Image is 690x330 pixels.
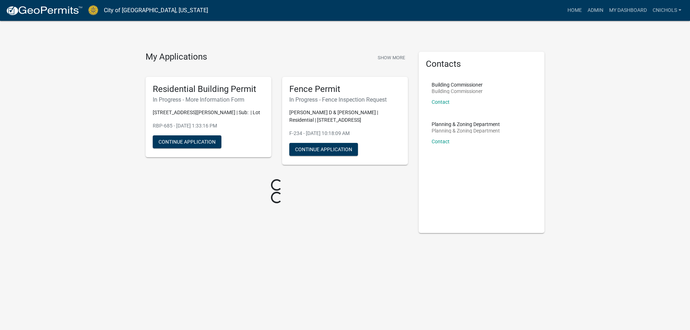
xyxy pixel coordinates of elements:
[432,128,500,133] p: Planning & Zoning Department
[432,122,500,127] p: Planning & Zoning Department
[565,4,585,17] a: Home
[153,84,264,94] h5: Residential Building Permit
[432,82,483,87] p: Building Commissioner
[153,109,264,116] p: [STREET_ADDRESS][PERSON_NAME] | Sub: | Lot
[375,52,408,64] button: Show More
[432,89,483,94] p: Building Commissioner
[606,4,650,17] a: My Dashboard
[289,143,358,156] button: Continue Application
[289,109,401,124] p: [PERSON_NAME] D & [PERSON_NAME] | Residential | [STREET_ADDRESS]
[289,84,401,94] h5: Fence Permit
[289,96,401,103] h6: In Progress - Fence Inspection Request
[432,139,450,144] a: Contact
[289,130,401,137] p: F-234 - [DATE] 10:18:09 AM
[432,99,450,105] a: Contact
[146,52,207,62] h4: My Applications
[153,122,264,130] p: RBP-685 - [DATE] 1:33:16 PM
[650,4,684,17] a: cnichols
[585,4,606,17] a: Admin
[153,135,221,148] button: Continue Application
[88,5,98,15] img: City of Jeffersonville, Indiana
[104,4,208,17] a: City of [GEOGRAPHIC_DATA], [US_STATE]
[153,96,264,103] h6: In Progress - More Information Form
[426,59,537,69] h5: Contacts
